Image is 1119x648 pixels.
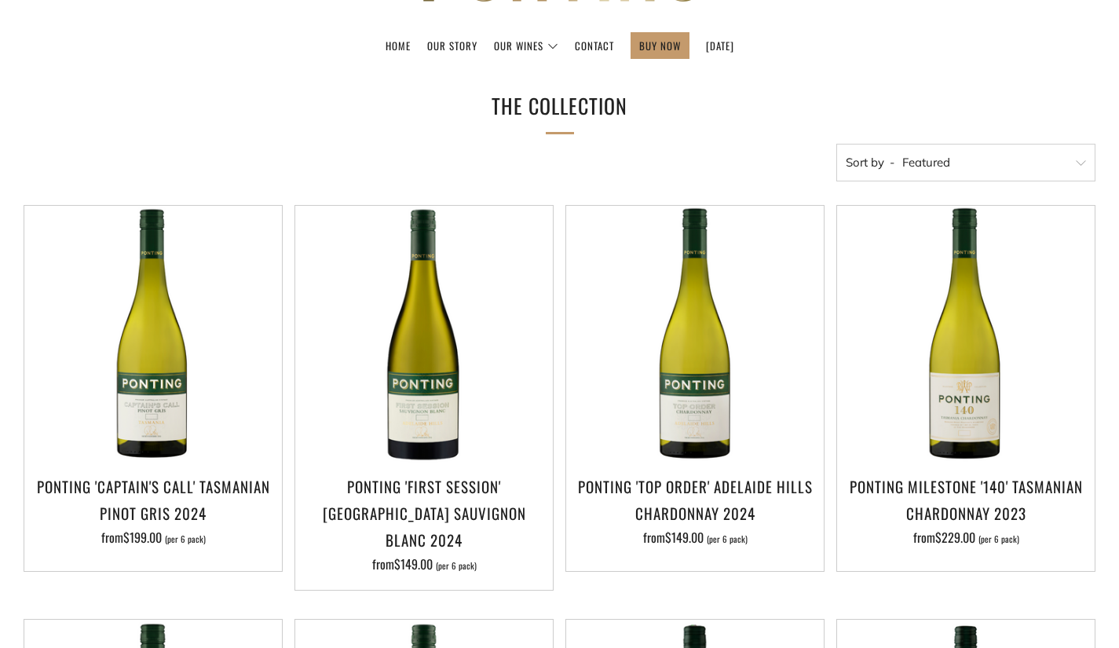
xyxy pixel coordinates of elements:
a: Ponting 'First Session' [GEOGRAPHIC_DATA] Sauvignon Blanc 2024 from$149.00 (per 6 pack) [295,473,553,571]
span: $149.00 [394,555,433,573]
h1: The Collection [324,88,795,125]
h3: Ponting 'First Session' [GEOGRAPHIC_DATA] Sauvignon Blanc 2024 [303,473,545,554]
span: (per 6 pack) [436,562,477,570]
a: Our Story [427,33,477,58]
span: from [101,528,206,547]
h3: Ponting Milestone '140' Tasmanian Chardonnay 2023 [845,473,1087,526]
span: from [913,528,1019,547]
a: Ponting 'Captain's Call' Tasmanian Pinot Gris 2024 from$199.00 (per 6 pack) [24,473,282,551]
h3: Ponting 'Captain's Call' Tasmanian Pinot Gris 2024 [32,473,274,526]
a: BUY NOW [639,33,681,58]
a: Ponting 'Top Order' Adelaide Hills Chardonnay 2024 from$149.00 (per 6 pack) [566,473,824,551]
h3: Ponting 'Top Order' Adelaide Hills Chardonnay 2024 [574,473,816,526]
span: $229.00 [935,528,975,547]
a: Home [386,33,411,58]
a: Ponting Milestone '140' Tasmanian Chardonnay 2023 from$229.00 (per 6 pack) [837,473,1095,551]
span: $199.00 [123,528,162,547]
span: $149.00 [665,528,704,547]
span: (per 6 pack) [978,535,1019,544]
span: (per 6 pack) [165,535,206,544]
span: from [372,555,477,573]
a: [DATE] [706,33,734,58]
a: Our Wines [494,33,558,58]
span: (per 6 pack) [707,535,748,544]
span: from [643,528,748,547]
a: Contact [575,33,614,58]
